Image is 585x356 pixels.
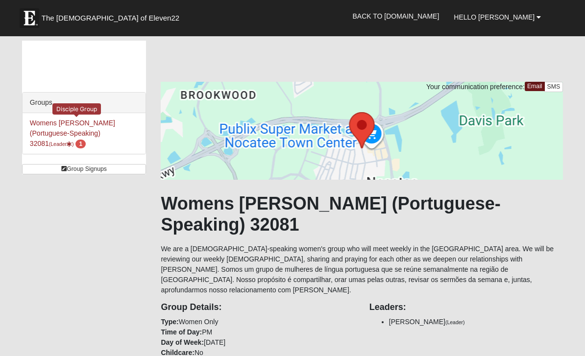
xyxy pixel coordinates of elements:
[15,3,211,28] a: The [DEMOGRAPHIC_DATA] of Eleven22
[445,319,465,325] small: (Leader)
[161,328,202,336] strong: Time of Day:
[345,4,446,28] a: Back to [DOMAIN_NAME]
[52,103,101,115] div: Disciple Group
[30,119,115,147] a: Womens [PERSON_NAME] (Portuguese-Speaking) 32081(Leader) 1
[22,164,146,174] a: Group Signups
[42,13,179,23] span: The [DEMOGRAPHIC_DATA] of Eleven22
[389,317,563,327] li: [PERSON_NAME]
[446,5,548,29] a: Hello [PERSON_NAME]
[161,302,354,313] h4: Group Details:
[161,193,563,235] h1: Womens [PERSON_NAME] (Portuguese-Speaking) 32081
[20,8,39,28] img: Eleven22 logo
[161,318,178,326] strong: Type:
[525,82,545,91] a: Email
[369,302,563,313] h4: Leaders:
[426,83,525,91] span: Your communication preference:
[49,141,74,147] small: (Leader )
[23,93,146,113] div: Groups
[454,13,535,21] span: Hello [PERSON_NAME]
[75,140,86,148] span: number of pending members
[544,82,563,92] a: SMS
